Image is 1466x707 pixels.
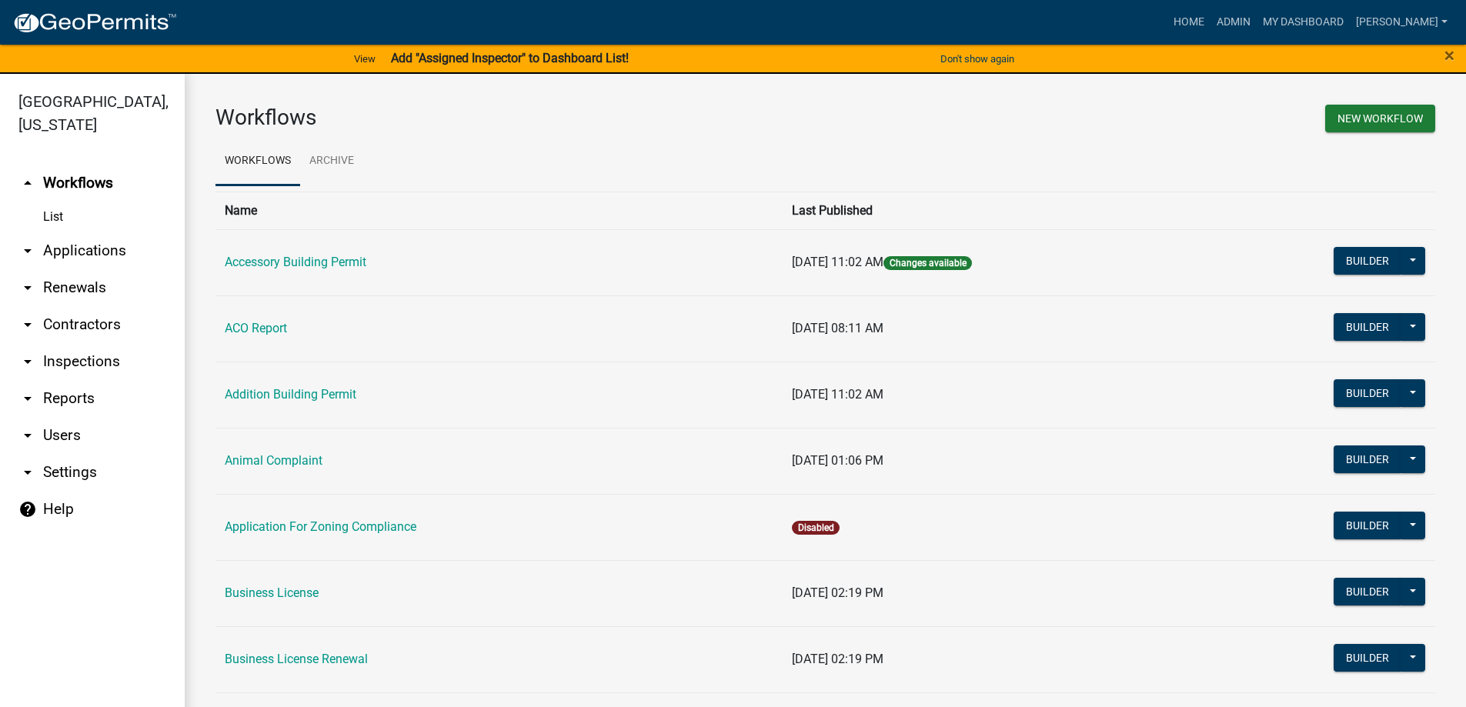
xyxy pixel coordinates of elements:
span: [DATE] 11:02 AM [792,255,883,269]
i: arrow_drop_down [18,242,37,260]
a: Workflows [215,137,300,186]
span: [DATE] 08:11 AM [792,321,883,335]
a: View [348,46,382,72]
strong: Add "Assigned Inspector" to Dashboard List! [391,51,629,65]
a: ACO Report [225,321,287,335]
a: Application For Zoning Compliance [225,519,416,534]
span: [DATE] 11:02 AM [792,387,883,402]
button: Builder [1334,445,1401,473]
th: Name [215,192,783,229]
span: Disabled [792,521,839,535]
a: Home [1167,8,1211,37]
span: [DATE] 02:19 PM [792,585,883,600]
span: [DATE] 02:19 PM [792,652,883,666]
a: My Dashboard [1257,8,1350,37]
button: Builder [1334,379,1401,407]
button: Builder [1334,578,1401,605]
a: Archive [300,137,363,186]
i: arrow_drop_down [18,389,37,408]
a: Business License [225,585,319,600]
button: Builder [1334,313,1401,341]
i: arrow_drop_up [18,174,37,192]
button: Don't show again [934,46,1020,72]
a: Accessory Building Permit [225,255,366,269]
a: Admin [1211,8,1257,37]
button: Close [1444,46,1454,65]
button: Builder [1334,512,1401,539]
button: Builder [1334,247,1401,275]
i: arrow_drop_down [18,463,37,482]
span: [DATE] 01:06 PM [792,453,883,468]
th: Last Published [783,192,1200,229]
i: help [18,500,37,519]
i: arrow_drop_down [18,278,37,297]
span: Changes available [883,256,971,270]
span: × [1444,45,1454,66]
button: Builder [1334,644,1401,672]
button: New Workflow [1325,105,1435,132]
a: Animal Complaint [225,453,322,468]
i: arrow_drop_down [18,352,37,371]
i: arrow_drop_down [18,315,37,334]
a: Addition Building Permit [225,387,356,402]
i: arrow_drop_down [18,426,37,445]
h3: Workflows [215,105,814,131]
a: [PERSON_NAME] [1350,8,1454,37]
a: Business License Renewal [225,652,368,666]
